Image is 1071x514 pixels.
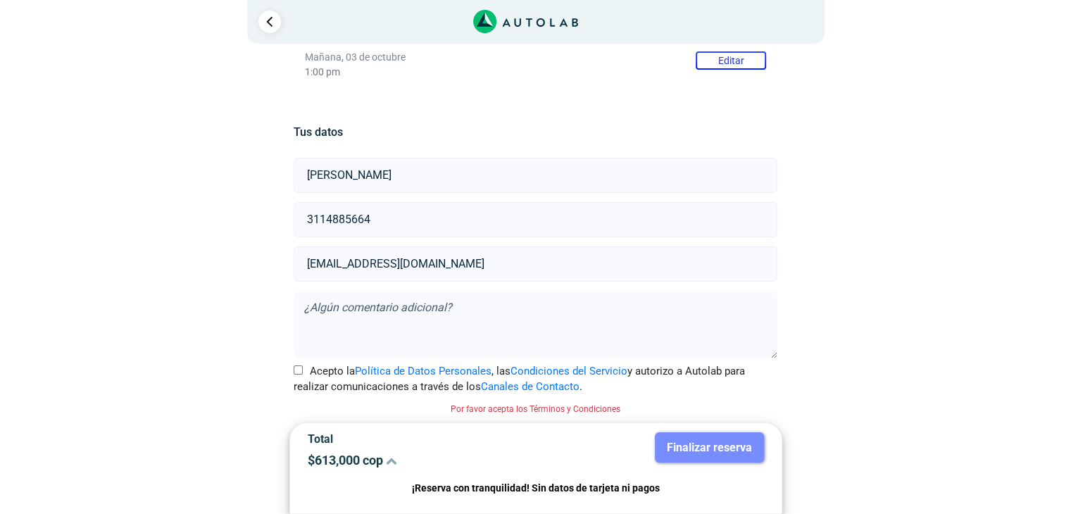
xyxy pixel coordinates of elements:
a: Link al sitio de autolab [473,14,578,27]
input: Celular [294,202,777,237]
p: ¡Reserva con tranquilidad! Sin datos de tarjeta ni pagos [308,480,764,496]
a: Política de Datos Personales [355,365,491,377]
small: Por favor acepta los Términos y Condiciones [451,404,620,414]
input: Correo electrónico [294,246,777,282]
a: Condiciones del Servicio [511,365,627,377]
a: Ir al paso anterior [258,11,281,33]
label: Acepto la , las y autorizo a Autolab para realizar comunicaciones a través de los . [294,363,777,395]
input: Nombre y apellido [294,158,777,193]
button: Editar [696,51,766,70]
p: Mañana, 03 de octubre [305,51,766,63]
h5: Tus datos [294,125,777,139]
input: Acepto laPolítica de Datos Personales, lasCondiciones del Servicioy autorizo a Autolab para reali... [294,365,303,375]
a: Canales de Contacto [481,380,580,393]
p: Total [308,432,525,446]
p: 1:00 pm [305,66,766,78]
button: Finalizar reserva [655,432,764,463]
p: $ 613,000 cop [308,453,525,468]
